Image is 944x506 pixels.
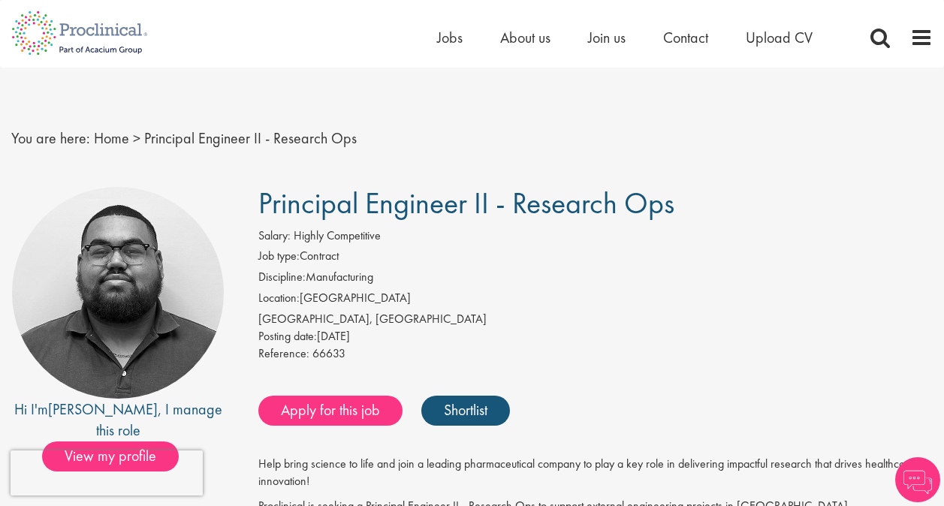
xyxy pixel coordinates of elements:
a: [PERSON_NAME] [48,399,158,419]
a: Shortlist [421,396,510,426]
div: Hi I'm , I manage this role [11,399,225,441]
li: [GEOGRAPHIC_DATA] [258,290,933,311]
label: Salary: [258,227,291,245]
span: Highly Competitive [294,227,381,243]
a: Upload CV [746,28,813,47]
li: Contract [258,248,933,269]
label: Discipline: [258,269,306,286]
a: Apply for this job [258,396,403,426]
label: Reference: [258,345,309,363]
a: View my profile [42,444,194,464]
a: Contact [663,28,708,47]
iframe: reCAPTCHA [11,450,203,495]
a: Jobs [437,28,463,47]
img: imeage of recruiter Ashley Bennett [12,187,224,399]
div: [DATE] [258,328,933,345]
label: Job type: [258,248,300,265]
li: Manufacturing [258,269,933,290]
a: About us [500,28,550,47]
span: You are here: [11,128,90,148]
div: [GEOGRAPHIC_DATA], [GEOGRAPHIC_DATA] [258,311,933,328]
span: Posting date: [258,328,317,344]
a: breadcrumb link [94,128,129,148]
img: Chatbot [895,457,940,502]
span: 66633 [312,345,345,361]
span: > [133,128,140,148]
a: Join us [588,28,626,47]
span: Principal Engineer II - Research Ops [258,184,674,222]
span: View my profile [42,441,179,471]
label: Location: [258,290,300,307]
p: Help bring science to life and join a leading pharmaceutical company to play a key role in delive... [258,456,933,490]
span: Principal Engineer II - Research Ops [144,128,357,148]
